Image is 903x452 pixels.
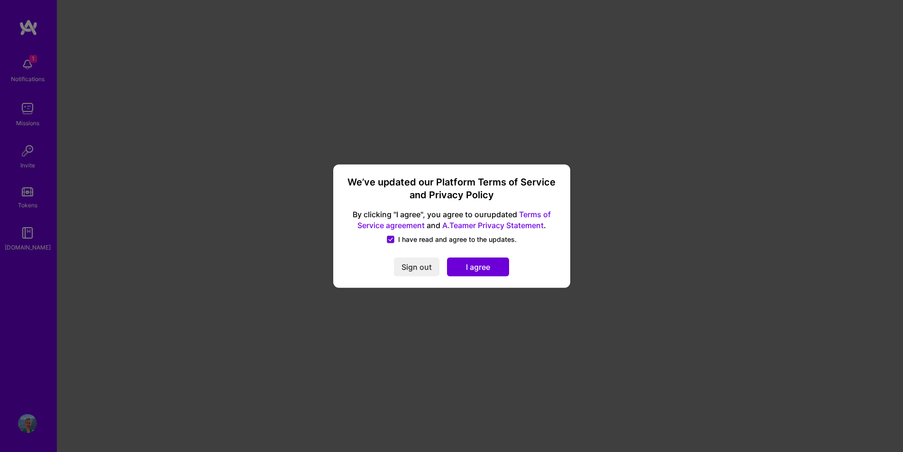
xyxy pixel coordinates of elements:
button: I agree [447,258,509,277]
span: By clicking "I agree", you agree to our updated and . [345,209,559,231]
button: Sign out [394,258,439,277]
a: Terms of Service agreement [357,210,551,230]
a: A.Teamer Privacy Statement [442,221,544,230]
span: I have read and agree to the updates. [398,235,517,244]
h3: We’ve updated our Platform Terms of Service and Privacy Policy [345,175,559,202]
